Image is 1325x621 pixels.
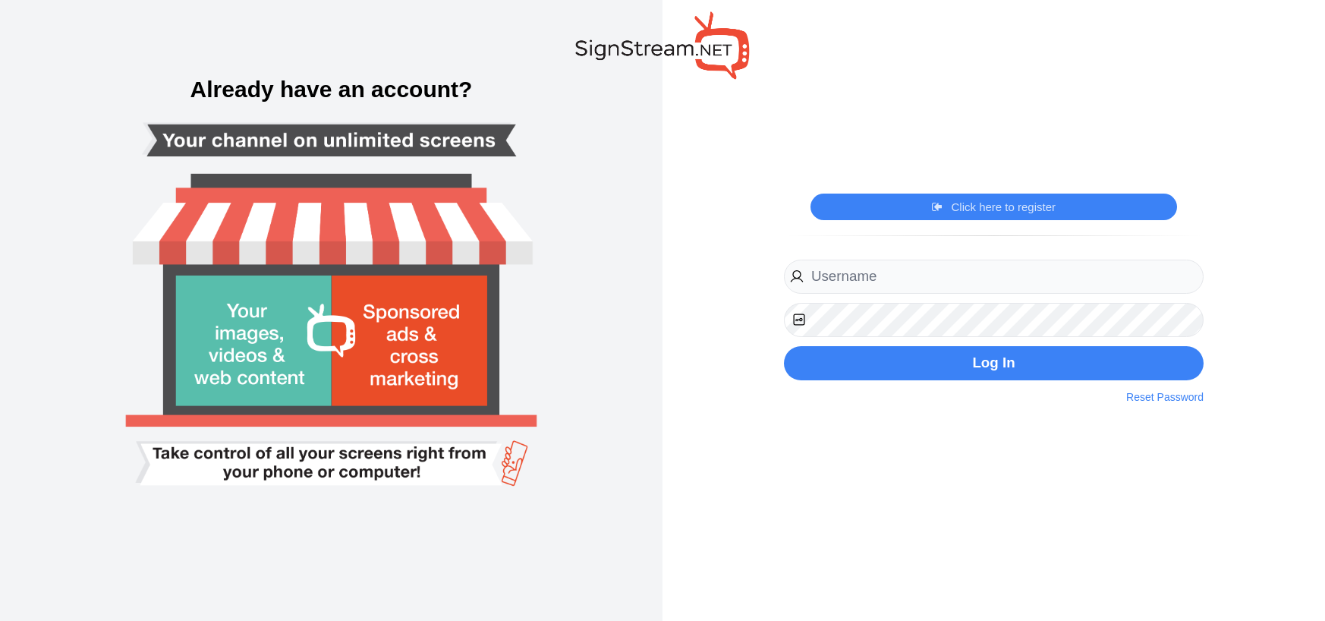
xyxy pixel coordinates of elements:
[1249,548,1325,621] iframe: Chat Widget
[784,260,1204,294] input: Username
[932,200,1056,215] a: Click here to register
[78,29,584,592] img: Smart tv login
[15,78,647,101] h3: Already have an account?
[1126,389,1204,405] a: Reset Password
[575,11,750,79] img: SignStream.NET
[784,346,1204,380] button: Log In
